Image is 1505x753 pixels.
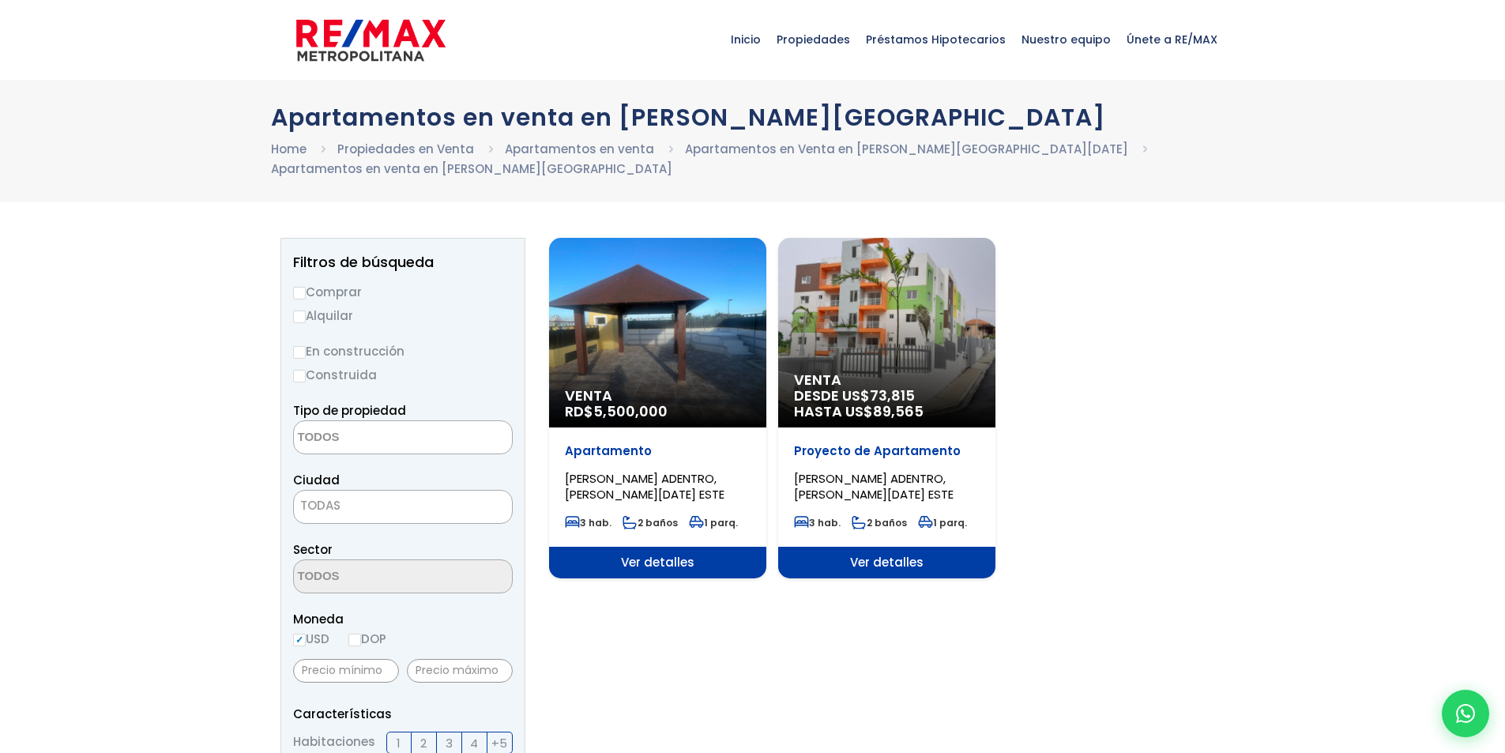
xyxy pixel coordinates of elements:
label: DOP [348,629,386,649]
input: USD [293,634,306,646]
span: [PERSON_NAME] ADENTRO, [PERSON_NAME][DATE] ESTE [794,470,954,503]
span: Nuestro equipo [1014,16,1119,63]
span: Préstamos Hipotecarios [858,16,1014,63]
label: Construida [293,365,513,385]
span: 1 [397,733,401,753]
span: Ciudad [293,472,340,488]
span: Ver detalles [549,547,766,578]
h2: Filtros de búsqueda [293,254,513,270]
a: Venta DESDE US$73,815 HASTA US$89,565 Proyecto de Apartamento [PERSON_NAME] ADENTRO, [PERSON_NAME... [778,238,995,578]
span: 89,565 [873,401,924,421]
span: [PERSON_NAME] ADENTRO, [PERSON_NAME][DATE] ESTE [565,470,724,503]
p: Apartamento [565,443,751,459]
span: RD$ [565,401,668,421]
textarea: Search [294,560,447,594]
span: 1 parq. [918,516,967,529]
a: Apartamentos en Venta en [PERSON_NAME][GEOGRAPHIC_DATA][DATE] [685,141,1128,157]
li: Apartamentos en venta en [PERSON_NAME][GEOGRAPHIC_DATA] [271,159,672,179]
label: Alquilar [293,306,513,326]
p: Características [293,704,513,724]
span: DESDE US$ [794,388,980,420]
img: remax-metropolitana-logo [296,17,446,64]
span: TODAS [294,495,512,517]
span: +5 [491,733,507,753]
span: 73,815 [870,386,915,405]
p: Proyecto de Apartamento [794,443,980,459]
h1: Apartamentos en venta en [PERSON_NAME][GEOGRAPHIC_DATA] [271,104,1235,131]
span: Moneda [293,609,513,629]
input: Construida [293,370,306,382]
a: Home [271,141,307,157]
label: Comprar [293,282,513,302]
span: Tipo de propiedad [293,402,406,419]
input: Precio mínimo [293,659,399,683]
span: 2 baños [623,516,678,529]
input: Alquilar [293,311,306,323]
span: 2 [420,733,427,753]
span: Venta [565,388,751,404]
input: DOP [348,634,361,646]
span: Ver detalles [778,547,995,578]
span: 1 parq. [689,516,738,529]
span: HASTA US$ [794,404,980,420]
a: Propiedades en Venta [337,141,474,157]
span: Venta [794,372,980,388]
a: Apartamentos en venta [505,141,654,157]
span: 3 hab. [565,516,611,529]
label: USD [293,629,329,649]
span: 3 hab. [794,516,841,529]
input: En construcción [293,346,306,359]
span: Sector [293,541,333,558]
span: 5,500,000 [593,401,668,421]
input: Precio máximo [407,659,513,683]
span: 3 [446,733,453,753]
span: TODAS [300,497,341,514]
span: 2 baños [852,516,907,529]
span: Únete a RE/MAX [1119,16,1225,63]
a: Venta RD$5,500,000 Apartamento [PERSON_NAME] ADENTRO, [PERSON_NAME][DATE] ESTE 3 hab. 2 baños 1 p... [549,238,766,578]
span: Propiedades [769,16,858,63]
input: Comprar [293,287,306,299]
span: TODAS [293,490,513,524]
textarea: Search [294,421,447,455]
label: En construcción [293,341,513,361]
span: Inicio [723,16,769,63]
span: 4 [470,733,478,753]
